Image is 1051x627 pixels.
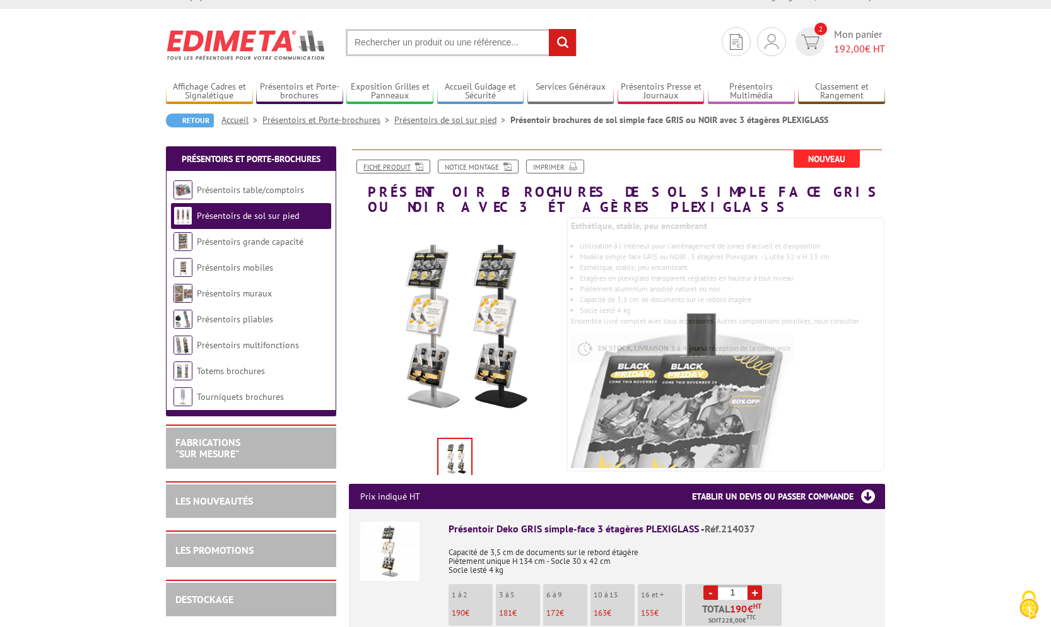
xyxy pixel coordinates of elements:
span: 155 [641,607,654,618]
span: Nouveau [794,150,860,168]
span: Soit € [708,616,756,626]
p: € [594,609,635,618]
a: Notice Montage [438,160,519,173]
a: Présentoirs grande capacité [197,236,303,247]
a: Présentoirs mobiles [197,262,273,273]
span: Réf.214037 [705,522,755,535]
a: Présentoirs de sol sur pied [394,114,510,126]
button: Cookies (fenêtre modale) [1007,584,1051,627]
p: 3 à 5 [499,590,540,599]
img: Totems brochures [173,361,192,380]
p: € [546,609,587,618]
a: Retour [166,114,214,127]
a: Accueil [221,114,262,126]
span: € HT [834,42,885,56]
p: € [641,609,682,618]
img: Présentoirs mobiles [173,258,192,277]
p: € [452,609,493,618]
div: Présentoir Deko GRIS simple-face 3 étagères PLEXIGLASS - [449,522,874,536]
a: Accueil Guidage et Sécurité [437,81,524,102]
span: Mon panier [834,27,885,56]
a: Totems brochures [197,365,265,377]
a: DESTOCKAGE [175,593,233,606]
img: Présentoirs multifonctions [173,336,192,355]
a: LES PROMOTIONS [175,544,254,556]
img: Présentoirs table/comptoirs [173,180,192,199]
a: Présentoirs et Porte-brochures [256,81,343,102]
span: 172 [546,607,560,618]
a: Présentoirs Multimédia [708,81,795,102]
img: Présentoir Deko GRIS simple-face 3 étagères PLEXIGLASS [360,522,420,581]
a: Présentoirs table/comptoirs [197,184,304,196]
p: 6 à 9 [546,590,587,599]
img: presentoir_brochures_de_sol_simple_face_avec_3_etageres_214037_214037nr.png [349,221,561,433]
a: LES NOUVEAUTÉS [175,495,253,507]
div: Ensemble livré complet avec tous accessoires. Autres compositions possibles, nous consulter [571,214,895,381]
a: Présentoirs muraux [197,288,272,299]
input: Rechercher un produit ou une référence... [346,29,577,56]
p: Total [688,604,782,626]
a: Exposition Grilles et Panneaux [346,81,433,102]
span: 228,00 [722,616,743,626]
h3: Etablir un devis ou passer commande [692,484,885,509]
input: rechercher [549,29,576,56]
a: Présentoirs de sol sur pied [197,210,299,221]
p: 16 et + [641,590,682,599]
span: 2 [814,23,827,35]
a: - [703,585,718,600]
a: Présentoirs pliables [197,313,273,325]
a: Tourniquets brochures [197,391,284,402]
p: Prix indiqué HT [360,484,420,509]
a: Présentoirs et Porte-brochures [262,114,394,126]
a: + [748,585,762,600]
a: Affichage Cadres et Signalétique [166,81,253,102]
span: 163 [594,607,607,618]
span: 190 [452,607,465,618]
p: 1 à 2 [452,590,493,599]
span: € [748,604,753,614]
img: Présentoirs muraux [173,284,192,303]
a: Présentoirs Presse et Journaux [618,81,705,102]
a: devis rapide 2 Mon panier 192,00€ HT [792,27,885,56]
a: Services Généraux [527,81,614,102]
a: Imprimer [526,160,584,173]
a: Fiche produit [356,160,430,173]
img: presentoir_brochures_de_sol_simple_face_avec_3_etageres_214037_214037nr.png [438,439,471,478]
span: 190 [730,604,748,614]
a: FABRICATIONS"Sur Mesure" [175,436,240,460]
img: devis rapide [730,34,743,50]
img: Présentoirs de sol sur pied [173,206,192,225]
img: Tourniquets brochures [173,387,192,406]
p: € [499,609,540,618]
span: 181 [499,607,512,618]
a: Présentoirs et Porte-brochures [182,153,320,165]
img: Présentoirs pliables [173,310,192,329]
sup: TTC [746,614,756,621]
p: 10 à 15 [594,590,635,599]
a: Présentoirs multifonctions [197,339,299,351]
span: 192,00 [834,42,865,55]
img: Cookies (fenêtre modale) [1013,589,1045,621]
img: devis rapide [765,34,778,49]
sup: HT [753,602,761,611]
img: Présentoirs grande capacité [173,232,192,251]
img: devis rapide [801,35,819,49]
img: Edimeta [166,21,327,68]
a: Classement et Rangement [798,81,885,102]
p: Capacité de 3,5 cm de documents sur le rebord étagère Piètement unique H 134 cm - Socle 30 x 42 c... [449,539,874,575]
li: Présentoir brochures de sol simple face GRIS ou NOIR avec 3 étagères PLEXIGLASS [510,114,828,126]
